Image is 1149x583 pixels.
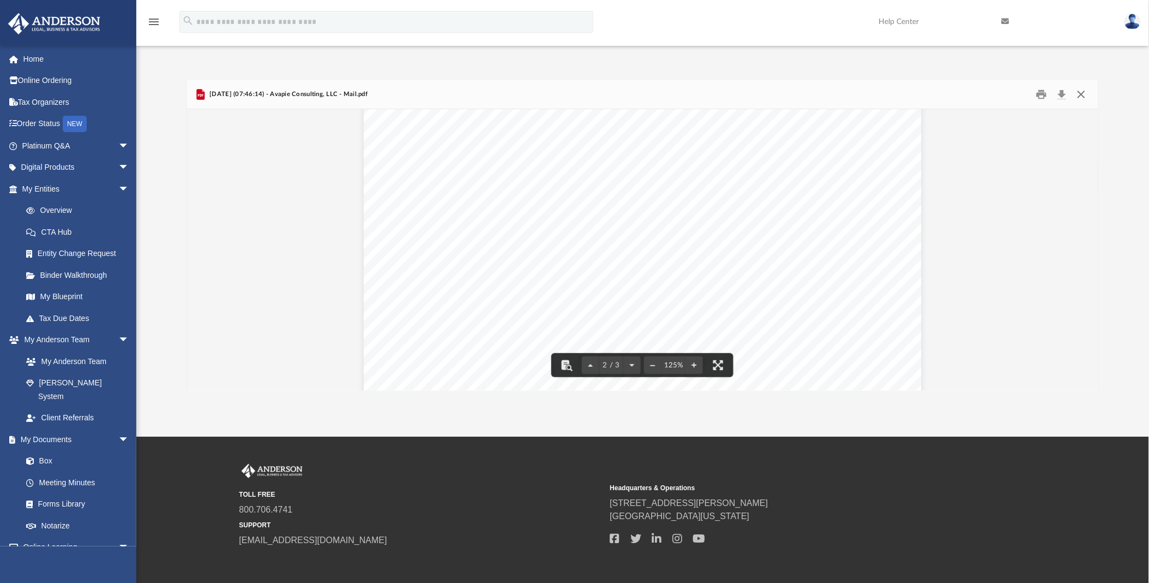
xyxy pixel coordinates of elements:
[15,350,135,372] a: My Anderson Team
[15,307,146,329] a: Tax Due Dates
[187,109,1098,391] div: File preview
[15,472,140,493] a: Meeting Minutes
[5,13,104,34] img: Anderson Advisors Platinum Portal
[187,80,1098,391] div: Preview
[239,520,603,530] small: SUPPORT
[8,48,146,70] a: Home
[63,116,87,132] div: NEW
[118,429,140,451] span: arrow_drop_down
[610,511,750,521] a: [GEOGRAPHIC_DATA][US_STATE]
[582,353,599,377] button: Previous page
[1072,86,1091,103] button: Close
[147,21,160,28] a: menu
[685,353,703,377] button: Zoom in
[1124,14,1141,29] img: User Pic
[239,464,305,478] img: Anderson Advisors Platinum Portal
[599,362,623,369] span: 2 / 3
[644,353,661,377] button: Zoom out
[610,498,768,508] a: [STREET_ADDRESS][PERSON_NAME]
[118,329,140,352] span: arrow_drop_down
[8,91,146,113] a: Tax Organizers
[1052,86,1072,103] button: Download
[8,329,140,351] a: My Anderson Teamarrow_drop_down
[15,200,146,222] a: Overview
[15,243,146,265] a: Entity Change Request
[555,353,579,377] button: Toggle findbar
[8,178,146,200] a: My Entitiesarrow_drop_down
[8,537,140,558] a: Online Learningarrow_drop_down
[239,536,387,545] a: [EMAIL_ADDRESS][DOMAIN_NAME]
[706,353,730,377] button: Enter fullscreen
[207,90,368,99] span: [DATE] (07:46:14) - Avapie Consulting, LLC - Mail.pdf
[118,157,140,179] span: arrow_drop_down
[8,157,146,179] a: Digital Productsarrow_drop_down
[8,113,146,135] a: Order StatusNEW
[8,429,140,450] a: My Documentsarrow_drop_down
[187,109,1098,391] div: Document Viewer
[15,515,140,537] a: Notarize
[8,135,146,157] a: Platinum Q&Aarrow_drop_down
[118,537,140,559] span: arrow_drop_down
[239,505,293,514] a: 800.706.4741
[623,353,641,377] button: Next page
[610,483,973,493] small: Headquarters & Operations
[239,490,603,499] small: TOLL FREE
[15,450,135,472] a: Box
[15,221,146,243] a: CTA Hub
[147,15,160,28] i: menu
[182,15,194,27] i: search
[8,70,146,92] a: Online Ordering
[15,286,140,308] a: My Blueprint
[15,372,140,407] a: [PERSON_NAME] System
[15,407,140,429] a: Client Referrals
[1031,86,1052,103] button: Print
[599,353,623,377] button: 2 / 3
[118,178,140,200] span: arrow_drop_down
[15,493,135,515] a: Forms Library
[118,135,140,157] span: arrow_drop_down
[661,362,685,369] div: Current zoom level
[15,264,146,286] a: Binder Walkthrough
